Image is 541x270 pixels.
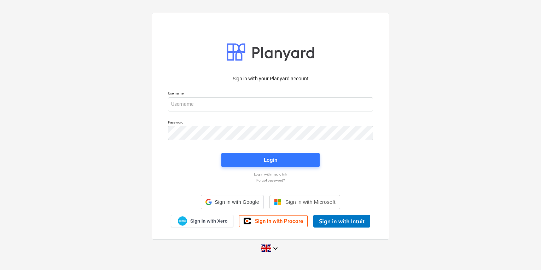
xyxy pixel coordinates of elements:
i: keyboard_arrow_down [271,244,280,253]
a: Log in with magic link [164,172,377,177]
a: Sign in with Xero [171,215,234,227]
img: Xero logo [178,216,187,226]
span: Sign in with Procore [255,218,303,224]
a: Sign in with Procore [239,215,308,227]
button: Login [221,153,320,167]
div: Login [264,155,277,165]
input: Username [168,97,373,111]
a: Forgot password? [164,178,377,183]
span: Sign in with Xero [190,218,227,224]
p: Username [168,91,373,97]
div: Sign in with Google [201,195,263,209]
p: Password [168,120,373,126]
img: Microsoft logo [274,199,281,206]
span: Sign in with Google [215,199,259,205]
p: Sign in with your Planyard account [168,75,373,82]
span: Sign in with Microsoft [285,199,336,205]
